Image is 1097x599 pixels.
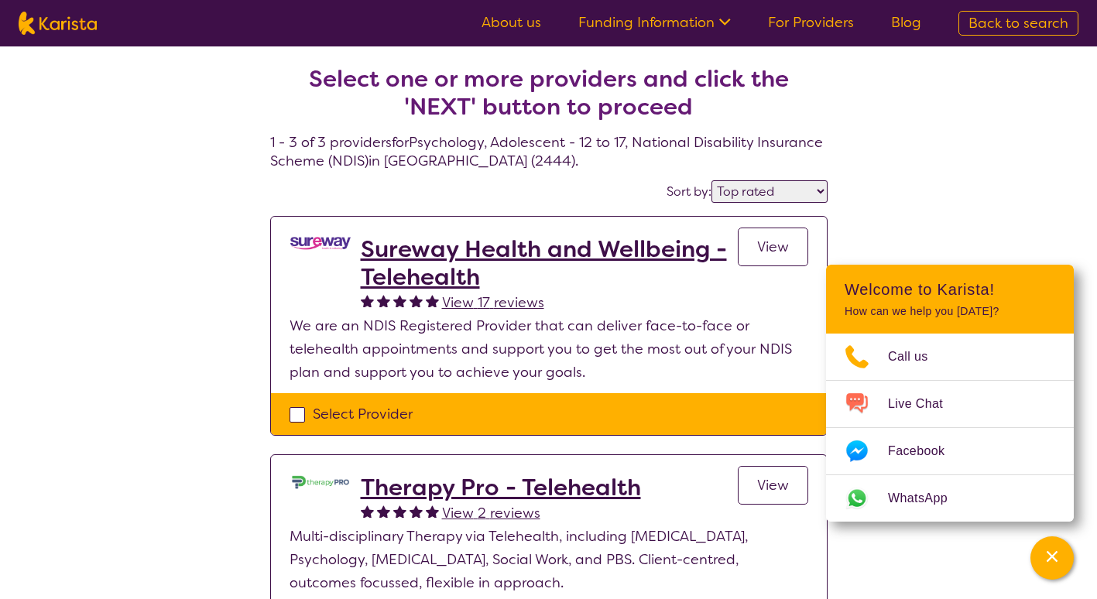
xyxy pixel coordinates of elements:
img: fullstar [393,505,406,518]
img: fullstar [426,505,439,518]
div: Channel Menu [826,265,1074,522]
img: Karista logo [19,12,97,35]
a: Therapy Pro - Telehealth [361,474,641,501]
img: fullstar [361,505,374,518]
a: Funding Information [578,13,731,32]
img: fullstar [426,294,439,307]
img: vgwqq8bzw4bddvbx0uac.png [290,235,351,252]
img: fullstar [361,294,374,307]
a: Sureway Health and Wellbeing - Telehealth [361,235,738,291]
h2: Welcome to Karista! [845,280,1055,299]
span: Live Chat [888,392,962,416]
span: View 2 reviews [442,504,540,522]
p: Multi-disciplinary Therapy via Telehealth, including [MEDICAL_DATA], Psychology, [MEDICAL_DATA], ... [290,525,808,594]
a: Blog [891,13,921,32]
span: WhatsApp [888,487,966,510]
span: Facebook [888,440,963,463]
img: fullstar [410,294,423,307]
a: Back to search [958,11,1078,36]
img: fullstar [410,505,423,518]
a: View [738,466,808,505]
a: View [738,228,808,266]
span: Back to search [968,14,1068,33]
p: How can we help you [DATE]? [845,305,1055,318]
a: View 17 reviews [442,291,544,314]
span: Call us [888,345,947,368]
a: View 2 reviews [442,501,540,525]
img: fullstar [377,294,390,307]
h4: 1 - 3 of 3 providers for Psychology , Adolescent - 12 to 17 , National Disability Insurance Schem... [270,28,828,170]
a: Web link opens in a new tab. [826,475,1074,522]
a: For Providers [768,13,854,32]
p: We are an NDIS Registered Provider that can deliver face-to-face or telehealth appointments and s... [290,314,808,384]
img: fullstar [377,505,390,518]
label: Sort by: [667,183,711,200]
img: lehxprcbtunjcwin5sb4.jpg [290,474,351,491]
span: View [757,476,789,495]
h2: Select one or more providers and click the 'NEXT' button to proceed [289,65,809,121]
span: View 17 reviews [442,293,544,312]
ul: Choose channel [826,334,1074,522]
button: Channel Menu [1030,536,1074,580]
a: About us [482,13,541,32]
span: View [757,238,789,256]
img: fullstar [393,294,406,307]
